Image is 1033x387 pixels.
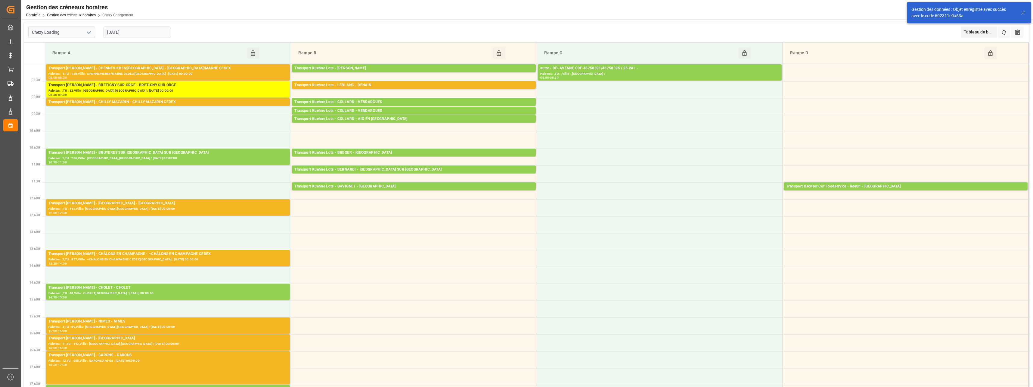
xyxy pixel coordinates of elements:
[32,95,40,99] span: 09:00
[57,363,58,366] div: -
[786,190,1025,195] div: Palettes : 32,TU : 31,Ville : [GEOGRAPHIC_DATA],[GEOGRAPHIC_DATA] : [DATE] 00:00:00
[294,99,533,105] div: Transport Kuehne Lots - COLLARD - VENDARGUES
[48,296,57,299] div: 14:30
[58,330,67,332] div: 16:00
[84,28,93,37] button: Ouvrir le menu
[540,65,779,71] div: autre - DELAVENNE CDE 45758391/45758395 / 25 PAL -
[57,296,58,299] div: -
[58,93,67,96] div: 09:00
[294,114,533,119] div: Palettes : 4,TU : ,Ville : VENDARGUES,[GEOGRAPHIC_DATA] : [DATE] 00:00:00
[542,47,738,59] div: Rampe C
[32,78,40,82] span: 08:30
[294,190,533,195] div: Palettes : ,TU : 168,Ville : [GEOGRAPHIC_DATA],[GEOGRAPHIC_DATA] : [DATE] 00:00:00
[32,163,40,166] span: 11:00
[48,341,287,347] div: Palettes : 11,TU : 142,Ville : [GEOGRAPHIC_DATA],[GEOGRAPHIC_DATA] : [DATE] 00:00:00
[57,330,58,332] div: -
[48,156,287,161] div: Palettes : 1,TU : 236,Ville : [GEOGRAPHIC_DATA],[GEOGRAPHIC_DATA] : [DATE] 00:00:00
[294,82,533,88] div: Transport Kuehne Lots - LEBLANC - DENAIN
[57,161,58,164] div: -
[29,197,40,200] span: 12 h 00
[788,47,984,59] div: Rampe D
[48,347,57,349] div: 16:00
[32,112,40,115] span: 09:30
[58,363,67,366] div: 17:30
[57,212,58,214] div: -
[294,184,533,190] div: Transport Kuehne Lots - GAVIGNET - [GEOGRAPHIC_DATA]
[32,180,40,183] span: 11:30
[48,161,57,164] div: 10:30
[540,71,779,77] div: Palettes : ,TU : ,Ville : ,[GEOGRAPHIC_DATA] :
[540,76,549,79] div: 08:00
[58,262,67,265] div: 14:00
[48,65,287,71] div: Transport [PERSON_NAME] - CHENNEVIERES/[GEOGRAPHIC_DATA] - [GEOGRAPHIC_DATA]/MARNE CEDEX
[294,105,533,110] div: Palettes : 17,TU : ,Ville : VENDARGUES,[GEOGRAPHIC_DATA] : [DATE] 00:00:00
[48,150,287,156] div: Transport [PERSON_NAME] - BRUYERES SUR [GEOGRAPHIC_DATA] SUR [GEOGRAPHIC_DATA]
[48,71,287,77] div: Palettes : 4,TU : 128,Ville : CHENNEVIERES/MARNE CEDEX,[GEOGRAPHIC_DATA] : [DATE] 00:00:00
[48,319,287,325] div: Transport [PERSON_NAME] - NIMES - NIMES
[48,291,287,296] div: Palettes : ,TU : 48,Ville : CHOLET,[GEOGRAPHIC_DATA] : [DATE] 00:00:00
[294,122,533,127] div: Palettes : ,TU : 70,Ville : [GEOGRAPHIC_DATA],[GEOGRAPHIC_DATA] : [DATE] 00:00:00
[48,82,287,88] div: Transport [PERSON_NAME] - BRETIGNY SUR ORGE - BRETIGNY SUR ORGE
[294,65,533,71] div: Transport Kuehne Lots - [PERSON_NAME]
[29,365,40,369] span: 17 h 00
[29,332,40,335] span: 16 h 00
[48,88,287,93] div: Palettes : ,TU : 82,Ville : [GEOGRAPHIC_DATA],[GEOGRAPHIC_DATA] : [DATE] 00:00:00
[48,352,287,358] div: Transport [PERSON_NAME] - GARONS - GARONS
[48,363,57,366] div: 16:30
[294,88,533,93] div: Palettes : 8,TU : 418,Ville : DENAIN,[GEOGRAPHIC_DATA] : [DATE] 00:00:00
[58,296,67,299] div: 15:00
[48,251,287,257] div: Transport [PERSON_NAME] - CHÂLONS EN CHAMPAGNE - ~CHÂLONS EN CHAMPAGNE CEDEX
[26,13,40,17] a: Domicile
[57,93,58,96] div: -
[48,335,287,341] div: Transport [PERSON_NAME] - [GEOGRAPHIC_DATA]
[48,330,57,332] div: 15:30
[48,257,287,262] div: Palettes : 2,TU : 857,Ville : ~CHALONS EN CHAMPAGNE CEDEX,[GEOGRAPHIC_DATA] : [DATE] 00:00:00
[29,281,40,284] span: 14 h 30
[48,212,57,214] div: 12:00
[296,47,492,59] div: Rampe B
[294,150,533,156] div: Transport Kuehne Lots - BREGER - [GEOGRAPHIC_DATA]
[57,262,58,265] div: -
[48,200,287,206] div: Transport [PERSON_NAME] - [GEOGRAPHIC_DATA] - [GEOGRAPHIC_DATA]
[28,27,95,38] input: Type à rechercher/sélectionner
[29,315,40,318] span: 15 h 30
[57,76,58,79] div: -
[294,173,533,178] div: Palettes : 2,TU : 52,Ville : [GEOGRAPHIC_DATA],[GEOGRAPHIC_DATA] : [DATE] 00:00:00
[48,76,57,79] div: 08:00
[549,76,550,79] div: -
[294,156,533,161] div: Palettes : 1,TU : 78,Ville : SARREBOURG,[GEOGRAPHIC_DATA] : [DATE] 00:00:00
[48,358,287,363] div: Palettes : 12,TU : 658,Ville : GARONS,Arrivée : [DATE] 00:00:00
[964,30,995,34] font: Tableau de bord
[104,27,170,38] input: JJ-MM-AAAA
[29,264,40,267] span: 14 h 00
[29,298,40,301] span: 15 h 00
[29,146,40,149] span: 10 h 30
[29,230,40,234] span: 13 h 00
[48,285,287,291] div: Transport [PERSON_NAME] - CHOLET - CHOLET
[58,76,67,79] div: 08:30
[29,382,40,385] span: 17 h 30
[29,348,40,352] span: 16 h 30
[48,206,287,212] div: Palettes : ,TU : 442,Ville : [GEOGRAPHIC_DATA],[GEOGRAPHIC_DATA] : [DATE] 00:00:00
[294,167,533,173] div: Transport Kuehne Lots - BERNARDI - [GEOGRAPHIC_DATA] SUR [GEOGRAPHIC_DATA]
[50,47,247,59] div: Rampe A
[48,105,287,110] div: Palettes : ,TU : 216,Ville : CHILLY MAZARIN CEDEX,Arrivée : [DATE] 00:00:00
[29,213,40,217] span: 12 h 30
[58,161,67,164] div: 11:00
[294,116,533,122] div: Transport Kuehne Lots - COLLARD - AIX EN [GEOGRAPHIC_DATA]
[58,347,67,349] div: 16:30
[48,325,287,330] div: Palettes : 4,TU : 69,Ville : [GEOGRAPHIC_DATA],[GEOGRAPHIC_DATA] : [DATE] 00:00:00
[26,3,133,12] div: Gestion des créneaux horaires
[48,99,287,105] div: Transport [PERSON_NAME] - CHILLY MAZARIN - CHILLY MAZARIN CEDEX
[48,93,57,96] div: 08:30
[58,212,67,214] div: 12:30
[911,6,1015,19] div: Gestion des données : Objet enregistré avec succès avec le code 602311e0a63a
[48,262,57,265] div: 13:30
[294,108,533,114] div: Transport Kuehne Lots - COLLARD - VENDARGUES
[47,13,96,17] a: Gestion des créneaux horaires
[57,347,58,349] div: -
[294,71,533,77] div: Palettes : 6,TU : 335,Ville : CARQUEFOU,[GEOGRAPHIC_DATA] : [DATE] 00:00:00
[786,184,1025,190] div: Transport Dachser Cof Foodservice - lebrun - [GEOGRAPHIC_DATA]
[29,247,40,250] span: 13 h 30
[550,76,559,79] div: 08:30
